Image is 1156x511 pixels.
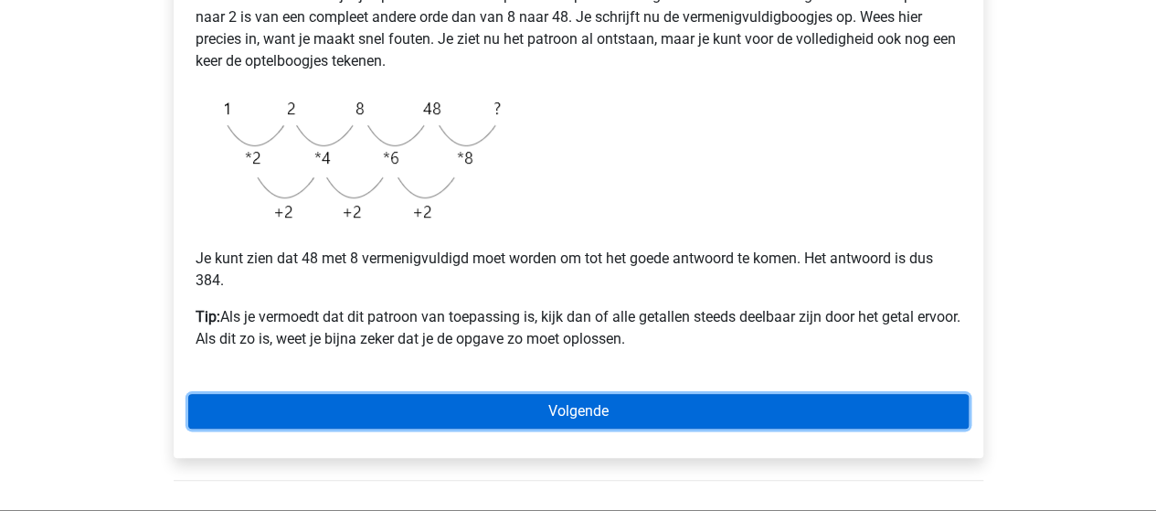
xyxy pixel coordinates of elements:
[188,394,969,429] a: Volgende
[196,306,961,350] p: Als je vermoedt dat dit patroon van toepassing is, kijk dan of alle getallen steeds deelbaar zijn...
[196,248,961,292] p: Je kunt zien dat 48 met 8 vermenigvuldigd moet worden om tot het goede antwoord te komen. Het ant...
[196,87,510,233] img: Exponential_Example_1_2.png
[196,308,220,325] b: Tip:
